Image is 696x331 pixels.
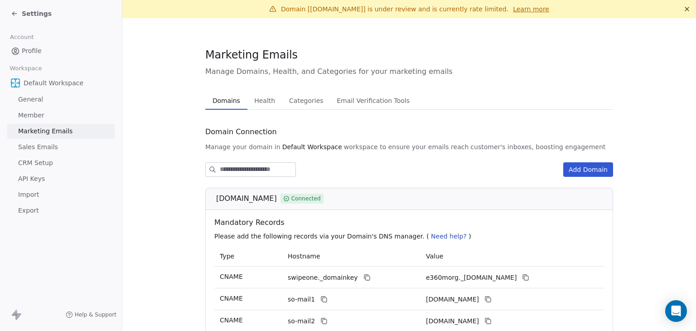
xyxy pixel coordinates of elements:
a: Help & Support [66,311,116,318]
a: Settings [11,9,52,18]
span: Value [426,253,443,260]
span: Marketing Emails [205,48,298,62]
span: Mandatory Records [214,217,608,228]
span: CNAME [220,295,243,302]
span: Connected [291,195,321,203]
span: Workspace [6,62,46,75]
span: Email Verification Tools [333,94,413,107]
a: Profile [7,44,115,58]
span: e360morg._domainkey.swipeone.email [426,273,517,282]
span: customer's inboxes, boosting engagement [470,142,605,151]
span: e360morg2.swipeone.email [426,316,479,326]
span: Manage Domains, Health, and Categories for your marketing emails [205,66,613,77]
span: Default Workspace [24,78,83,88]
span: CNAME [220,316,243,324]
span: API Keys [18,174,45,184]
a: Member [7,108,115,123]
button: Add Domain [563,162,613,177]
span: General [18,95,43,104]
span: Member [18,111,44,120]
a: Import [7,187,115,202]
span: Default Workspace [282,142,342,151]
span: [DOMAIN_NAME] [216,193,277,204]
span: Help & Support [75,311,116,318]
span: Domains [209,94,244,107]
span: Sales Emails [18,142,58,152]
span: swipeone._domainkey [288,273,358,282]
p: Type [220,252,277,261]
a: API Keys [7,171,115,186]
span: Profile [22,46,42,56]
span: Import [18,190,39,200]
a: Marketing Emails [7,124,115,139]
span: Marketing Emails [18,127,72,136]
span: Account [6,30,38,44]
span: CRM Setup [18,158,53,168]
span: Categories [285,94,327,107]
span: Manage your domain in [205,142,280,151]
span: Domain Connection [205,127,277,137]
span: Domain [[DOMAIN_NAME]] is under review and is currently rate limited. [281,5,508,13]
p: Please add the following records via your Domain's DNS manager. ( ) [214,232,608,241]
span: Hostname [288,253,320,260]
span: Need help? [431,233,467,240]
div: Open Intercom Messenger [665,300,687,322]
span: Settings [22,9,52,18]
a: Export [7,203,115,218]
a: Sales Emails [7,140,115,155]
img: Engage%20360%20Logo_427x427_Final@1x%20copy.png [11,78,20,88]
a: CRM Setup [7,156,115,170]
span: e360morg1.swipeone.email [426,295,479,304]
a: General [7,92,115,107]
a: Learn more [513,5,549,14]
span: Health [251,94,279,107]
span: workspace to ensure your emails reach [344,142,469,151]
span: so-mail2 [288,316,315,326]
span: CNAME [220,273,243,280]
span: Export [18,206,39,215]
span: so-mail1 [288,295,315,304]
